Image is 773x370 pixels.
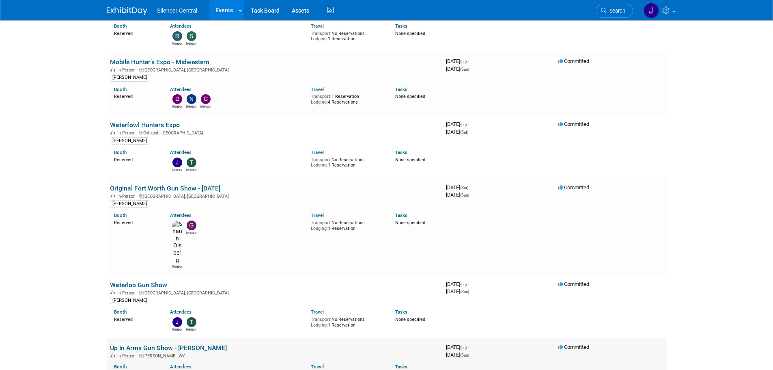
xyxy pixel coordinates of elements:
a: Original Fort Worth Gun Show - [DATE] [110,184,220,192]
img: Julissa Linares [172,317,182,327]
div: No Reservations 1 Reservation [311,315,383,328]
a: Booth [114,23,127,29]
span: [DATE] [446,184,471,190]
a: Waterfowl Hunters Expo [110,121,180,129]
span: Lodging: [311,100,328,105]
img: In-Person Event [110,353,115,357]
div: Danielle Osterman [172,104,182,109]
div: Justin Armstrong [172,167,182,172]
img: In-Person Event [110,290,115,294]
span: None specified [395,157,425,162]
div: [PERSON_NAME], WY [110,352,439,359]
span: - [468,121,469,127]
div: [PERSON_NAME] [110,297,149,304]
span: Committed [558,121,589,127]
span: - [468,344,469,350]
img: Chuck Simpson [201,94,211,104]
img: Justin Armstrong [172,158,182,167]
span: Transport: [311,31,332,36]
span: [DATE] [446,129,468,135]
a: Travel [311,87,324,92]
div: Tyler Phillips [186,167,196,172]
a: Tasks [395,149,407,155]
a: Travel [311,149,324,155]
a: Attendees [170,212,192,218]
a: Travel [311,212,324,218]
span: Silencer Central [157,7,198,14]
span: None specified [395,31,425,36]
a: Booth [114,149,127,155]
span: In-Person [117,67,138,73]
a: Up In Arms Gun Show - [PERSON_NAME] [110,344,227,352]
img: In-Person Event [110,194,115,198]
a: Booth [114,212,127,218]
a: Tasks [395,212,407,218]
span: (Fri) [460,282,467,287]
span: Transport: [311,94,332,99]
img: In-Person Event [110,130,115,134]
span: Committed [558,281,589,287]
span: In-Person [117,353,138,359]
span: [DATE] [446,344,469,350]
span: [DATE] [446,58,469,64]
a: Attendees [170,149,192,155]
span: (Sat) [460,186,468,190]
div: [PERSON_NAME] [110,74,149,81]
a: Booth [114,87,127,92]
div: Reserved [114,92,158,100]
a: Booth [114,364,127,370]
div: Chuck Simpson [200,104,211,109]
div: Nickolas Osterman [186,104,196,109]
a: Booth [114,309,127,315]
a: Attendees [170,309,192,315]
img: ExhibitDay [107,7,147,15]
div: [GEOGRAPHIC_DATA], [GEOGRAPHIC_DATA] [110,289,439,296]
span: Lodging: [311,36,328,41]
a: Waterloo Gun Show [110,281,167,289]
span: None specified [395,317,425,322]
span: Committed [558,184,589,190]
a: Attendees [170,23,192,29]
span: In-Person [117,194,138,199]
a: Travel [311,23,324,29]
span: (Fri) [460,122,467,127]
a: Attendees [170,364,192,370]
a: Tasks [395,309,407,315]
span: Lodging: [311,226,328,231]
span: - [469,184,471,190]
span: (Fri) [460,345,467,350]
span: [DATE] [446,288,469,294]
span: (Sun) [460,353,469,357]
div: Reserved [114,315,158,322]
img: Nickolas Osterman [187,94,196,104]
img: Danielle Osterman [172,94,182,104]
div: No Reservations 1 Reservation [311,29,383,42]
img: In-Person Event [110,67,115,71]
div: Sarah Young [186,41,196,46]
div: Reserved [114,29,158,37]
div: [PERSON_NAME] [110,200,149,208]
span: Transport: [311,220,332,225]
div: No Reservations 1 Reservation [311,219,383,231]
a: Travel [311,364,324,370]
span: Search [607,8,625,14]
div: Julissa Linares [172,327,182,332]
div: 1 Reservation 4 Reservations [311,92,383,105]
div: Shaun Olsberg [172,264,182,269]
a: Tasks [395,364,407,370]
div: No Reservations 1 Reservation [311,156,383,168]
img: Rob Young [172,31,182,41]
a: Search [596,4,633,18]
div: Reserved [114,219,158,226]
a: Tasks [395,23,407,29]
span: In-Person [117,290,138,296]
span: (Sat) [460,130,468,134]
span: (Fri) [460,59,467,64]
a: Tasks [395,87,407,92]
span: [DATE] [446,352,469,358]
img: Sarah Young [187,31,196,41]
span: [DATE] [446,121,469,127]
img: Tyler Phillips [187,317,196,327]
div: [PERSON_NAME] [110,137,149,145]
span: Committed [558,344,589,350]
